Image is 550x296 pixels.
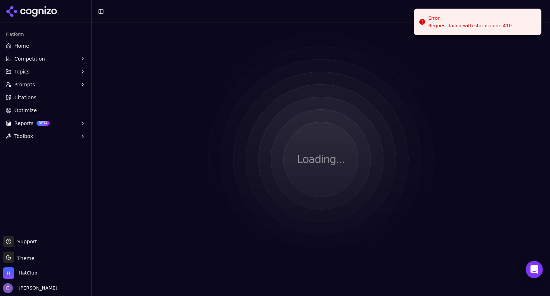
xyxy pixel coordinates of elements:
button: Open organization switcher [3,267,37,279]
span: Home [14,42,29,49]
div: Request failed with status code 410 [428,23,512,29]
button: Toolbox [3,130,88,142]
span: Topics [14,68,30,75]
span: Competition [14,55,45,62]
button: Topics [3,66,88,77]
span: Prompts [14,81,35,88]
button: Prompts [3,79,88,90]
span: Citations [14,94,37,101]
span: Toolbox [14,133,33,140]
span: Optimize [14,107,37,114]
span: Reports [14,120,34,127]
p: Loading... [297,153,344,166]
button: Open user button [3,283,57,293]
button: ReportsBETA [3,118,88,129]
div: Error [428,15,512,22]
button: Competition [3,53,88,65]
span: HatClub [19,270,37,276]
span: [PERSON_NAME] [16,285,57,291]
div: Platform [3,29,88,40]
a: Home [3,40,88,52]
div: Open Intercom Messenger [526,261,543,278]
a: Optimize [3,105,88,116]
img: Chris Hayes [3,283,13,293]
span: Theme [14,256,34,261]
span: BETA [37,121,50,126]
a: Citations [3,92,88,103]
span: Support [14,238,37,245]
img: HatClub [3,267,14,279]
